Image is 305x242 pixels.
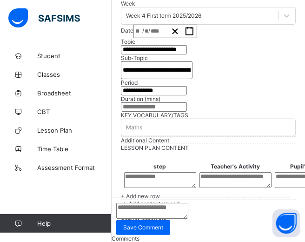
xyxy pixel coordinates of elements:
[37,71,112,78] span: Classes
[37,89,112,97] span: Broadsheet
[121,193,160,200] span: + Add new row
[121,137,169,144] span: Additional Content
[148,27,150,34] span: /
[126,13,201,20] div: Week 4 First term 2025/2026
[37,220,111,227] span: Help
[121,112,188,119] span: KEY VOCABULARY/TAGS
[123,224,163,231] span: Save Comment
[142,27,144,34] span: /
[37,52,112,60] span: Student
[272,209,300,237] button: Open asap
[8,8,80,28] img: safsims
[121,79,138,86] label: Period
[37,145,112,153] span: Time Table
[121,38,135,45] label: Topic
[121,144,189,151] span: LESSON PLAN CONTENT
[121,95,160,102] label: Duration (mins)
[126,124,142,131] div: Maths
[37,127,112,134] span: Lesson Plan
[123,162,197,170] th: step
[37,164,112,171] span: Assessment Format
[198,162,272,170] th: Teacher's Activity
[121,27,133,34] span: Date
[37,108,112,115] span: CBT
[121,54,148,61] label: Sub-Topic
